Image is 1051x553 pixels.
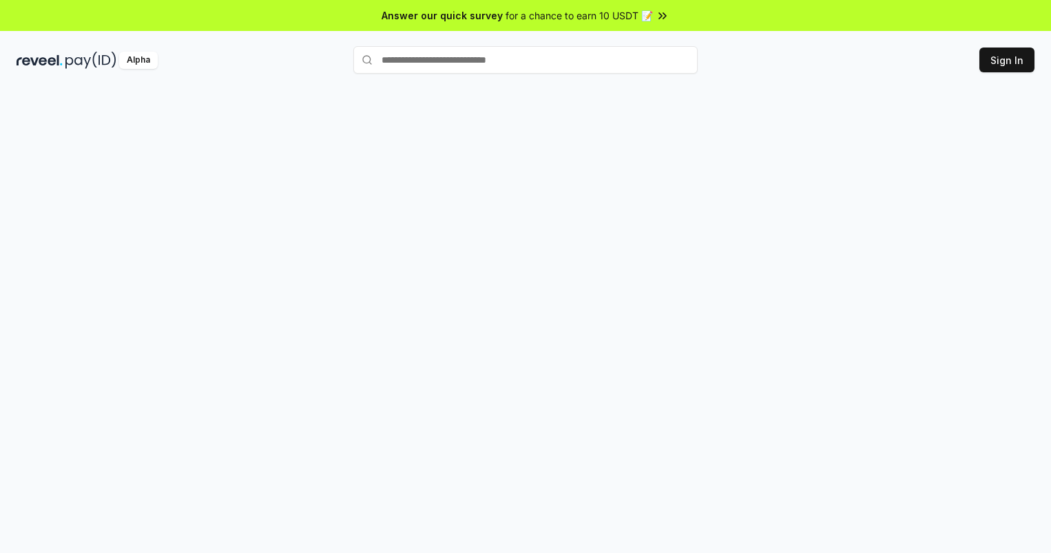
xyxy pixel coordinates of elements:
span: Answer our quick survey [382,8,503,23]
img: reveel_dark [17,52,63,69]
div: Alpha [119,52,158,69]
span: for a chance to earn 10 USDT 📝 [506,8,653,23]
img: pay_id [65,52,116,69]
button: Sign In [979,48,1034,72]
